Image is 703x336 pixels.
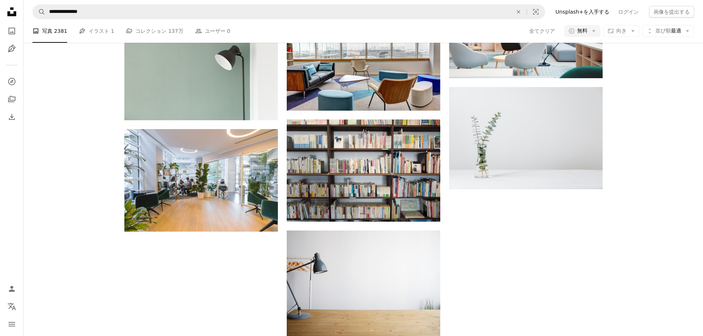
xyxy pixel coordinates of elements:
img: 透明なガラスの花瓶の中の緑のシダ植物 [449,87,603,189]
button: 画像を提出する [649,6,694,18]
button: メニュー [4,317,19,332]
img: コーナーに黒いフロアランプ [124,18,278,121]
img: 茶色の木製テーブルにグレーのバランスアームランプ [287,231,440,336]
span: 向き [616,28,627,34]
button: Unsplashで検索する [33,5,45,19]
a: オットマンと椅子 [287,56,440,63]
span: 無料 [577,27,587,35]
button: 全てクリア [510,5,527,19]
a: ユーザー 0 [195,19,230,43]
button: 向き [603,25,640,37]
a: コレクション 137万 [126,19,183,43]
span: 最適 [655,27,681,35]
img: 茶色の木製テーブルと椅子 [124,129,278,231]
button: 言語 [4,299,19,314]
a: ダウンロード履歴 [4,110,19,124]
a: コーナーに黒いフロアランプ [124,66,278,72]
a: 透明なガラスの花瓶の中の緑のシダ植物 [449,135,603,141]
button: 無料 [564,25,600,37]
button: ビジュアル検索 [527,5,545,19]
a: ログイン / 登録する [4,281,19,296]
a: ホーム — Unsplash [4,4,19,21]
a: 昼間は茶色の木棚に本を並べた [287,167,440,174]
a: イラスト 1 [79,19,114,43]
a: ログイン [614,6,643,18]
a: 探す [4,74,19,89]
a: 写真 [4,24,19,38]
span: 137万 [168,27,183,35]
img: 昼間は茶色の木棚に本を並べた [287,119,440,222]
button: 並び順最適 [642,25,694,37]
a: Unsplash+を入手する [551,6,614,18]
span: 並び順 [655,28,671,34]
span: 1 [111,27,114,35]
a: 茶色の木製テーブルと椅子 [124,177,278,184]
span: 0 [227,27,230,35]
a: イラスト [4,41,19,56]
a: 茶色の木製テーブルにグレーのバランスアームランプ [287,280,440,286]
a: コレクション [4,92,19,107]
form: サイト内でビジュアルを探す [32,4,545,19]
img: オットマンと椅子 [287,8,440,111]
button: 全てクリア [529,25,555,37]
